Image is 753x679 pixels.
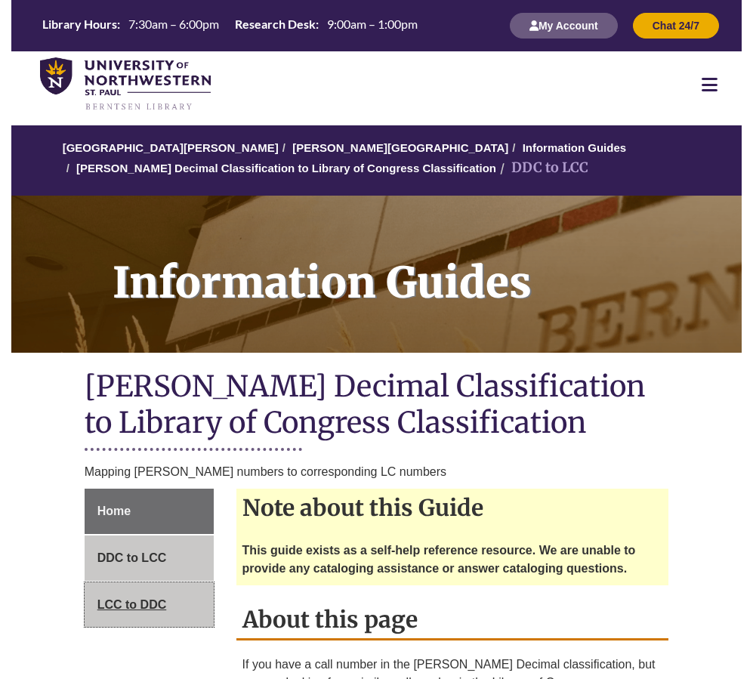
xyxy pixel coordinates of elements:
strong: This guide exists as a self-help reference resource. We are unable to provide any cataloging assi... [242,544,636,575]
span: Mapping [PERSON_NAME] numbers to corresponding LC numbers [85,465,446,478]
img: UNWSP Library Logo [40,57,211,112]
span: LCC to DDC [97,598,167,611]
table: Hours Today [36,16,424,35]
a: Chat 24/7 [633,19,719,32]
a: [GEOGRAPHIC_DATA][PERSON_NAME] [63,141,279,154]
th: Research Desk: [229,16,321,32]
th: Library Hours: [36,16,122,32]
h2: About this page [236,600,669,640]
a: Hours Today [36,16,424,36]
h2: Note about this Guide [236,489,669,526]
h1: Information Guides [96,196,742,333]
a: DDC to LCC [85,535,214,581]
a: [PERSON_NAME] Decimal Classification to Library of Congress Classification [76,162,496,174]
a: LCC to DDC [85,582,214,628]
a: Information Guides [523,141,627,154]
a: Home [85,489,214,534]
a: My Account [510,19,618,32]
span: Home [97,505,131,517]
button: My Account [510,13,618,39]
li: DDC to LCC [496,157,588,179]
div: Guide Page Menu [85,489,214,627]
button: Chat 24/7 [633,13,719,39]
span: DDC to LCC [97,551,167,564]
a: Information Guides [11,196,742,353]
span: 7:30am – 6:00pm [128,17,219,31]
h1: [PERSON_NAME] Decimal Classification to Library of Congress Classification [85,368,669,444]
span: 9:00am – 1:00pm [327,17,418,31]
a: [PERSON_NAME][GEOGRAPHIC_DATA] [292,141,508,154]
